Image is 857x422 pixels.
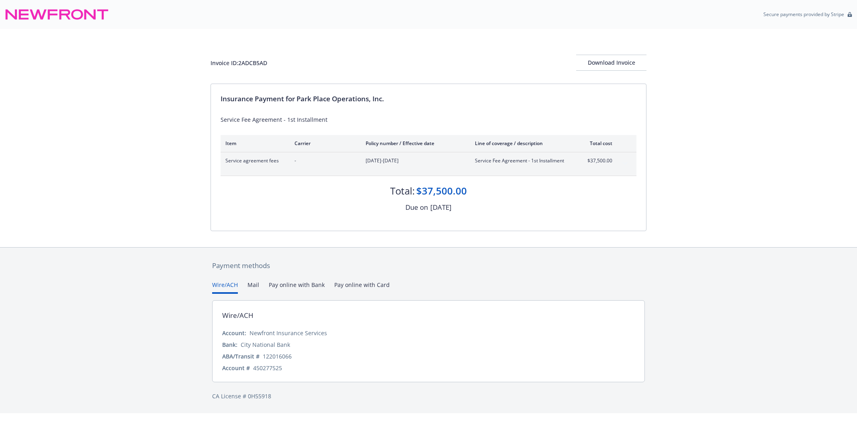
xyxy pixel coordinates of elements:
div: Newfront Insurance Services [250,329,327,337]
div: CA License # 0H55918 [212,392,645,400]
span: Service Fee Agreement - 1st Installment [475,157,569,164]
div: $37,500.00 [416,184,467,198]
div: Wire/ACH [222,310,254,321]
div: Account # [222,364,250,372]
span: - [295,157,353,164]
div: Policy number / Effective date [366,140,462,147]
button: Mail [247,281,259,294]
button: expand content [619,157,632,170]
div: Bank: [222,340,237,349]
div: Insurance Payment for Park Place Operations, Inc. [221,94,636,104]
div: Due on [405,202,428,213]
div: Service Fee Agreement - 1st Installment [221,115,636,124]
div: 450277525 [253,364,282,372]
div: ABA/Transit # [222,352,260,361]
div: Service agreement fees-[DATE]-[DATE]Service Fee Agreement - 1st Installment$37,500.00expand content [221,152,636,176]
button: Download Invoice [576,55,646,71]
button: Wire/ACH [212,281,238,294]
button: Pay online with Card [334,281,390,294]
span: $37,500.00 [582,157,612,164]
div: Carrier [295,140,353,147]
div: Download Invoice [576,55,646,70]
div: City National Bank [241,340,290,349]
div: Item [225,140,282,147]
div: Payment methods [212,260,645,271]
div: Account: [222,329,246,337]
span: Service agreement fees [225,157,282,164]
button: Pay online with Bank [269,281,325,294]
div: Line of coverage / description [475,140,569,147]
div: [DATE] [430,202,452,213]
p: Secure payments provided by Stripe [763,11,844,18]
div: 122016066 [263,352,292,361]
div: Invoice ID: 2ADCB5AD [211,59,267,67]
div: Total cost [582,140,612,147]
span: [DATE]-[DATE] [366,157,462,164]
div: Total: [390,184,415,198]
